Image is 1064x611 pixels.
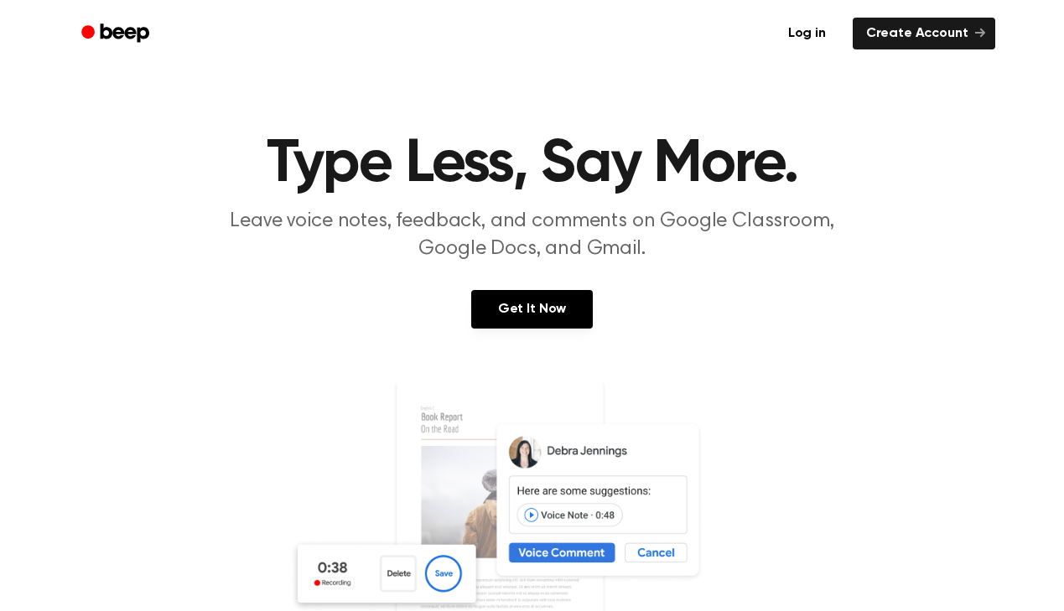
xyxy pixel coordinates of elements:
[103,134,962,194] h1: Type Less, Say More.
[70,18,164,50] a: Beep
[210,208,854,263] p: Leave voice notes, feedback, and comments on Google Classroom, Google Docs, and Gmail.
[771,14,843,53] a: Log in
[853,18,995,49] a: Create Account
[471,290,593,329] a: Get It Now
